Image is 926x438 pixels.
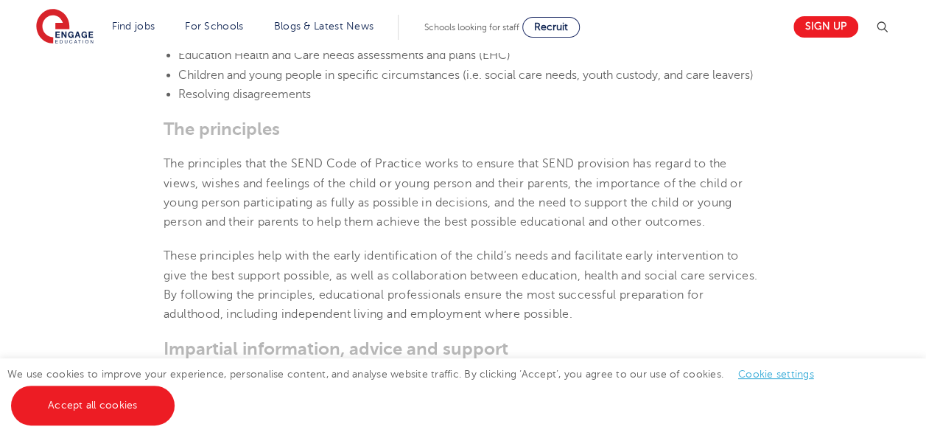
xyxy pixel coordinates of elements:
a: Accept all cookies [11,386,175,425]
p: These principles help with the early identification of the child’s needs and facilitate early int... [164,246,762,324]
li: Education Health and Care needs assessments and plans (EHC) [178,46,762,65]
h3: The principles [164,119,762,139]
p: The principles that the SEND Code of Practice works to ensure that SEND provision has regard to t... [164,154,762,232]
a: Recruit [522,17,580,38]
span: We use cookies to improve your experience, personalise content, and analyse website traffic. By c... [7,369,829,411]
li: Resolving disagreements [178,85,762,104]
li: Children and young people in specific circumstances (i.e. social care needs, youth custody, and c... [178,66,762,85]
span: Schools looking for staff [424,22,519,32]
a: Find jobs [112,21,155,32]
a: For Schools [185,21,243,32]
h3: Impartial information, advice and support [164,338,762,359]
span: Recruit [534,21,568,32]
a: Sign up [793,16,858,38]
img: Engage Education [36,9,94,46]
a: Blogs & Latest News [274,21,374,32]
a: Cookie settings [738,369,814,380]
